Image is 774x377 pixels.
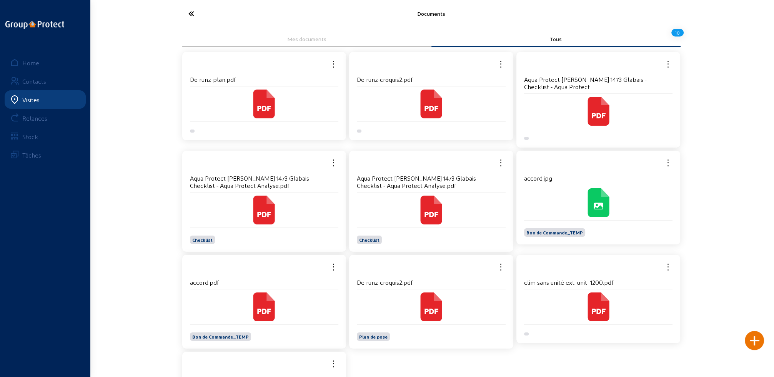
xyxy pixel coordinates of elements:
[22,151,41,159] div: Tâches
[357,279,506,286] h4: De runz-croquis2.pdf
[22,133,38,140] div: Stock
[22,59,39,66] div: Home
[524,279,673,286] h4: clim sans unité ext. unit -1200.pdf
[188,36,426,42] div: Mes documents
[357,76,506,83] h4: De runz-croquis2.pdf
[192,334,249,339] span: Bon de Commande_TEMP
[5,21,64,29] img: logo-oneline.png
[5,146,86,164] a: Tâches
[359,237,380,242] span: Checklist
[5,53,86,72] a: Home
[190,174,339,189] h4: Aqua Protect-[PERSON_NAME]-1473 Glabais - Checklist - Aqua Protect Analyse.pdf
[437,36,675,42] div: Tous
[192,237,213,242] span: Checklist
[22,115,47,122] div: Relances
[262,10,601,17] div: Documents
[357,174,506,189] h4: Aqua Protect-[PERSON_NAME]-1473 Glabais - Checklist - Aqua Protect Analyse.pdf
[359,334,388,339] span: Plan de pose
[22,96,40,103] div: Visites
[5,90,86,109] a: Visites
[524,174,673,182] h4: accord.jpg
[5,72,86,90] a: Contacts
[22,78,46,85] div: Contacts
[5,127,86,146] a: Stock
[5,109,86,127] a: Relances
[190,279,339,286] h4: accord.pdf
[526,230,583,235] span: Bon de Commande_TEMP
[671,26,684,39] div: 10
[190,76,339,83] h4: De runz-plan.pdf
[524,76,673,90] h4: Aqua Protect-[PERSON_NAME]-1473 Glabais - Checklist - Aqua Protect Analyse.pdf_timestamp=63889898...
